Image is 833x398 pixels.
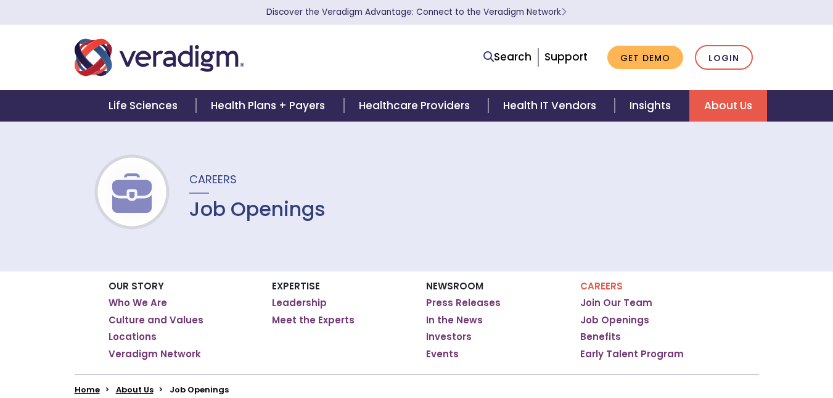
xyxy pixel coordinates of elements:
[689,90,767,122] a: About Us
[607,46,683,70] a: Get Demo
[109,314,203,326] a: Culture and Values
[426,348,459,360] a: Events
[615,90,689,122] a: Insights
[580,348,684,360] a: Early Talent Program
[272,297,327,309] a: Leadership
[426,297,501,309] a: Press Releases
[189,172,237,187] span: Careers
[344,90,488,122] a: Healthcare Providers
[426,331,472,343] a: Investors
[109,348,201,360] a: Veradigm Network
[695,45,753,70] a: Login
[580,314,649,326] a: Job Openings
[488,90,615,122] a: Health IT Vendors
[544,49,588,64] a: Support
[189,197,326,221] h1: Job Openings
[272,314,355,326] a: Meet the Experts
[561,6,567,18] span: Learn More
[580,331,621,343] a: Benefits
[483,49,531,65] a: Search
[196,90,343,122] a: Health Plans + Payers
[266,6,567,18] a: Discover the Veradigm Advantage: Connect to the Veradigm NetworkLearn More
[426,314,483,326] a: In the News
[75,384,100,396] a: Home
[109,297,167,309] a: Who We Are
[580,297,652,309] a: Join Our Team
[94,90,196,122] a: Life Sciences
[75,37,244,78] img: Veradigm logo
[109,331,157,343] a: Locations
[116,384,154,396] a: About Us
